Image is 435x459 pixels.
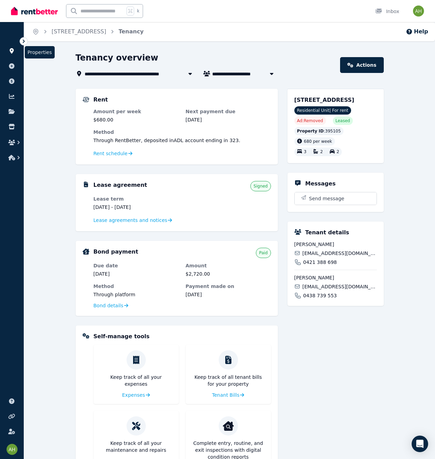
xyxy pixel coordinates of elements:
button: Send message [295,192,377,205]
span: Paid [259,250,268,256]
h5: Messages [305,180,336,188]
dt: Method [94,129,271,136]
a: Tenant Bills [212,392,244,398]
img: Rental Payments [83,97,89,102]
dt: Payment made on [186,283,271,290]
p: Keep track of all your expenses [99,374,173,387]
button: Help [406,28,428,36]
img: Bond Details [83,248,89,255]
span: Tenant Bills [212,392,240,398]
dd: [DATE] [94,270,179,277]
span: 0421 388 698 [303,259,337,266]
a: Expenses [122,392,150,398]
dd: $680.00 [94,116,179,123]
h5: Rent [94,96,108,104]
img: Alan Heywood [7,444,18,455]
span: Signed [253,183,268,189]
span: Lease agreements and notices [94,217,167,224]
div: Inbox [375,8,399,15]
dd: Through platform [94,291,179,298]
a: Tenancy [119,28,144,35]
img: RentBetter [11,6,58,16]
div: Open Intercom Messenger [412,436,428,452]
img: Alan Heywood [413,6,424,17]
h5: Bond payment [94,248,138,256]
span: Ad: Removed [297,118,323,124]
nav: Breadcrumb [24,22,152,41]
span: 2 [337,150,339,154]
h1: Tenancy overview [76,52,159,63]
dd: $2,720.00 [186,270,271,277]
span: Expenses [122,392,145,398]
a: Actions [340,57,383,73]
span: Properties [25,46,55,58]
h5: Self-manage tools [94,332,150,341]
span: Send message [309,195,345,202]
dt: Method [94,283,179,290]
span: [PERSON_NAME] [294,274,377,281]
a: Rent schedule [94,150,133,157]
span: [EMAIL_ADDRESS][DOMAIN_NAME] [302,250,377,257]
dt: Next payment due [186,108,271,115]
span: Residential Unit | For rent [294,106,351,115]
span: [STREET_ADDRESS] [294,97,355,103]
img: Condition reports [223,420,234,431]
dd: [DATE] [186,116,271,123]
span: Rent schedule [94,150,128,157]
p: Keep track of all tenant bills for your property [191,374,265,387]
span: Bond details [94,302,123,309]
span: 680 per week [304,139,332,144]
dt: Due date [94,262,179,269]
dt: Amount [186,262,271,269]
span: 0438 739 553 [303,292,337,299]
a: Lease agreements and notices [94,217,172,224]
dt: Amount per week [94,108,179,115]
h5: Lease agreement [94,181,147,189]
span: k [137,8,139,14]
span: [EMAIL_ADDRESS][DOMAIN_NAME] [302,283,377,290]
p: Keep track of all your maintenance and repairs [99,440,173,453]
h5: Tenant details [305,228,349,237]
span: Leased [336,118,350,124]
div: : 395105 [294,127,344,135]
dt: Lease term [94,195,179,202]
span: 3 [304,150,307,154]
dd: [DATE] [186,291,271,298]
span: [PERSON_NAME] [294,241,377,248]
dd: [DATE] - [DATE] [94,204,179,211]
a: Bond details [94,302,128,309]
span: Through RentBetter , deposited in ADL account ending in 323 . [94,138,240,143]
span: 2 [320,150,323,154]
span: Property ID [297,128,324,134]
a: [STREET_ADDRESS] [52,28,106,35]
